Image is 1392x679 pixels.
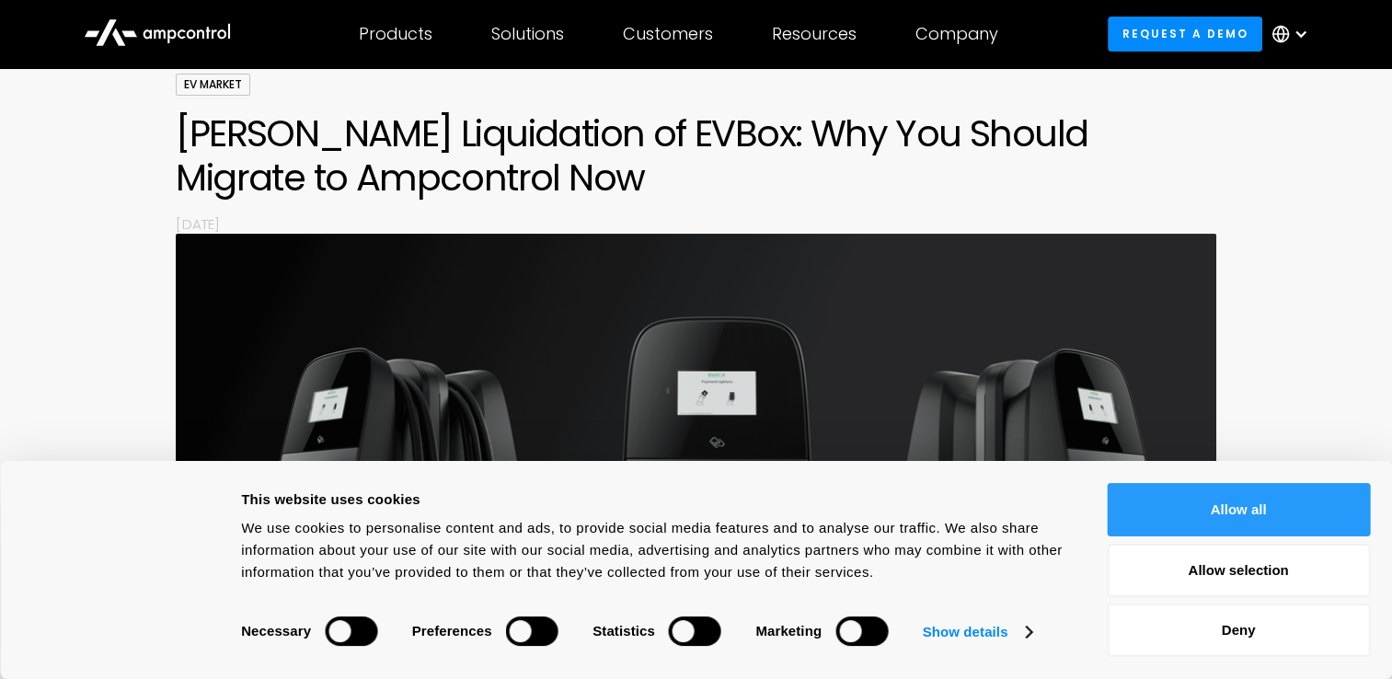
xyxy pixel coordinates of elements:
strong: Marketing [755,623,822,639]
strong: Statistics [592,623,655,639]
div: We use cookies to personalise content and ads, to provide social media features and to analyse ou... [241,517,1065,583]
div: Company [915,24,998,44]
a: Request a demo [1108,17,1262,51]
div: Products [359,24,432,44]
strong: Necessary [241,623,311,639]
div: Customers [623,24,713,44]
p: [DATE] [176,214,1215,234]
div: This website uses cookies [241,489,1065,511]
div: Solutions [491,24,564,44]
button: Allow all [1107,483,1370,536]
h1: [PERSON_NAME] Liquidation of EVBox: Why You Should Migrate to Ampcontrol Now [176,111,1215,200]
button: Deny [1107,604,1370,657]
legend: Consent Selection [240,608,241,609]
strong: Preferences [412,623,492,639]
div: Resources [772,24,857,44]
div: EV Market [176,74,250,96]
button: Allow selection [1107,544,1370,597]
a: Show details [923,618,1031,646]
